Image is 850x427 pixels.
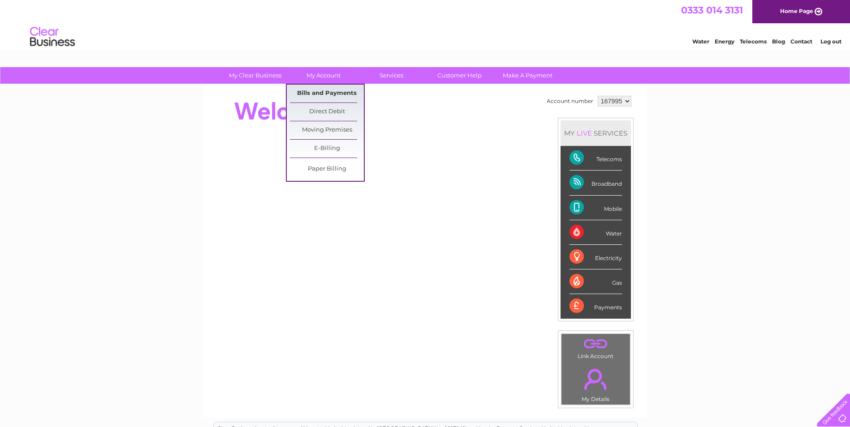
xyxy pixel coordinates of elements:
[715,38,734,45] a: Energy
[218,67,292,84] a: My Clear Business
[30,23,75,51] img: logo.png
[491,67,565,84] a: Make A Payment
[790,38,812,45] a: Contact
[290,103,364,121] a: Direct Debit
[692,38,709,45] a: Water
[290,160,364,178] a: Paper Billing
[570,269,622,294] div: Gas
[564,363,628,395] a: .
[570,171,622,195] div: Broadband
[570,294,622,318] div: Payments
[561,333,630,362] td: Link Account
[290,121,364,139] a: Moving Premises
[423,67,496,84] a: Customer Help
[214,5,637,43] div: Clear Business is a trading name of Verastar Limited (registered in [GEOGRAPHIC_DATA] No. 3667643...
[570,146,622,171] div: Telecoms
[561,120,631,146] div: MY SERVICES
[570,220,622,245] div: Water
[290,85,364,102] a: Bills and Payments
[575,129,594,137] div: LIVE
[544,94,595,109] td: Account number
[740,38,767,45] a: Telecoms
[570,196,622,220] div: Mobile
[286,67,360,84] a: My Account
[354,67,428,84] a: Services
[681,4,743,16] a: 0333 014 3131
[570,245,622,269] div: Electricity
[772,38,785,45] a: Blog
[561,361,630,405] td: My Details
[564,336,628,352] a: .
[290,140,364,158] a: E-Billing
[820,38,841,45] a: Log out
